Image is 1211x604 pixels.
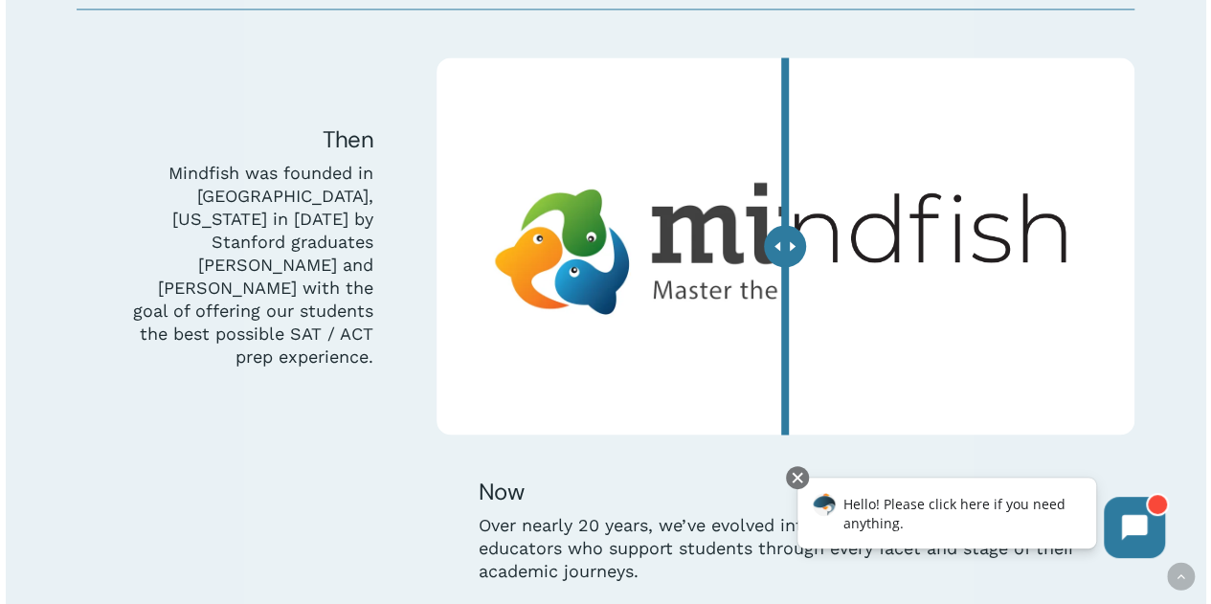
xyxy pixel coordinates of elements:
p: Mindfish was founded in [GEOGRAPHIC_DATA], [US_STATE] in [DATE] by Stanford graduates [PERSON_NAM... [119,162,373,369]
h5: Now [478,476,1092,506]
img: tutoringtestprep mindfish 1460x822 1 1 [459,62,1112,430]
p: Over nearly 20 years, we’ve evolved into a professional team of educators who support students th... [478,513,1092,582]
h5: Then [119,124,373,155]
iframe: Chatbot [777,462,1184,577]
